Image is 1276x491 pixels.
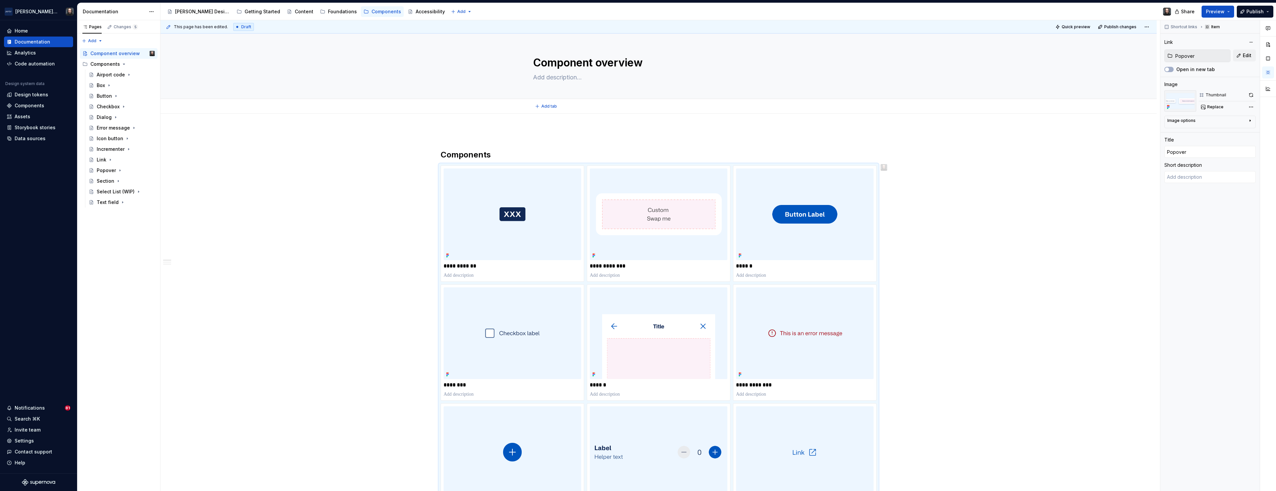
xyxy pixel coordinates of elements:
[88,38,96,44] span: Add
[4,122,73,133] a: Storybook stories
[97,125,130,131] div: Error message
[4,403,73,413] button: Notifications81
[449,7,474,16] button: Add
[114,24,138,30] div: Changes
[317,6,360,17] a: Foundations
[90,50,140,57] div: Component overview
[4,425,73,435] a: Invite team
[15,416,40,422] div: Search ⌘K
[15,448,52,455] div: Contact support
[1053,22,1093,32] button: Quick preview
[97,188,135,195] div: Select List (WIP)
[4,436,73,446] a: Settings
[1164,39,1173,46] div: Link
[1181,8,1195,15] span: Share
[1207,104,1223,110] span: Replace
[15,28,28,34] div: Home
[86,186,158,197] a: Select List (WIP)
[4,457,73,468] button: Help
[86,123,158,133] a: Error message
[1233,49,1256,61] button: Edit
[1206,8,1224,15] span: Preview
[15,427,41,433] div: Invite team
[65,405,70,411] span: 81
[97,146,125,152] div: Incrementer
[1171,6,1199,18] button: Share
[5,8,13,16] img: f0306bc8-3074-41fb-b11c-7d2e8671d5eb.png
[5,81,45,86] div: Design system data
[234,6,283,17] a: Getting Started
[97,199,119,206] div: Text field
[86,197,158,208] a: Text field
[15,459,25,466] div: Help
[15,39,50,45] div: Documentation
[590,287,727,379] img: 346a5f5a-15cb-43ac-83fb-f6adb249cdfb.png
[97,71,125,78] div: Airport code
[736,287,874,379] img: 733b49d5-6b54-4094-b37b-a4a63e278cd8.png
[15,124,55,131] div: Storybook stories
[80,48,158,59] a: Component overviewTeunis Vorsteveld
[15,102,44,109] div: Components
[4,414,73,424] button: Search ⌘K
[1199,102,1226,112] button: Replace
[97,178,114,184] div: Section
[4,89,73,100] a: Design tokens
[1062,24,1090,30] span: Quick preview
[295,8,313,15] div: Content
[86,133,158,144] a: Icon button
[66,8,74,16] img: Teunis Vorsteveld
[86,80,158,91] a: Box
[22,479,55,486] svg: Supernova Logo
[1206,92,1226,98] div: Thumbnail
[881,164,887,171] img: Teunis Vorsteveld
[15,49,36,56] div: Analytics
[1237,6,1273,18] button: Publish
[15,405,45,411] div: Notifications
[1164,162,1202,168] div: Short description
[80,48,158,208] div: Page tree
[80,59,158,69] div: Components
[4,446,73,457] button: Contact support
[97,93,112,99] div: Button
[533,102,560,111] button: Add tab
[15,8,58,15] div: [PERSON_NAME] Airlines
[164,6,233,17] a: [PERSON_NAME] Design
[1164,81,1178,88] div: Image
[444,168,581,260] img: 50058b57-aa4a-4602-b890-dfeee3f3f007.png
[1163,8,1171,16] img: Teunis Vorsteveld
[97,103,120,110] div: Checkbox
[328,8,357,15] div: Foundations
[15,60,55,67] div: Code automation
[80,36,105,46] button: Add
[83,8,146,15] div: Documentation
[444,287,581,379] img: 32ba717b-bb29-4bf2-90a1-a4d09f4050a2.png
[86,112,158,123] a: Dialog
[97,114,112,121] div: Dialog
[4,48,73,58] a: Analytics
[82,24,102,30] div: Pages
[97,82,105,89] div: Box
[174,24,228,30] span: This page has been edited.
[86,154,158,165] a: Link
[405,6,448,17] a: Accessibility
[1164,137,1174,143] div: Title
[736,168,874,260] img: 298b8c9a-f856-4a9e-809f-f11a442c4db7.png
[245,8,280,15] div: Getting Started
[541,104,557,109] span: Add tab
[372,8,401,15] div: Components
[4,37,73,47] a: Documentation
[441,149,877,160] h2: Components
[1164,90,1196,112] img: d28116bb-3abe-475d-94d3-23bc4eeef438.png
[590,168,727,260] img: c3f5e9e1-6811-4e17-a07e-bc207d3ebb81.png
[284,6,316,17] a: Content
[86,91,158,101] a: Button
[97,156,106,163] div: Link
[1162,22,1200,32] button: Shortcut links
[1167,118,1253,126] button: Image options
[164,5,448,18] div: Page tree
[1202,6,1234,18] button: Preview
[4,133,73,144] a: Data sources
[86,176,158,186] a: Section
[1104,24,1136,30] span: Publish changes
[15,438,34,444] div: Settings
